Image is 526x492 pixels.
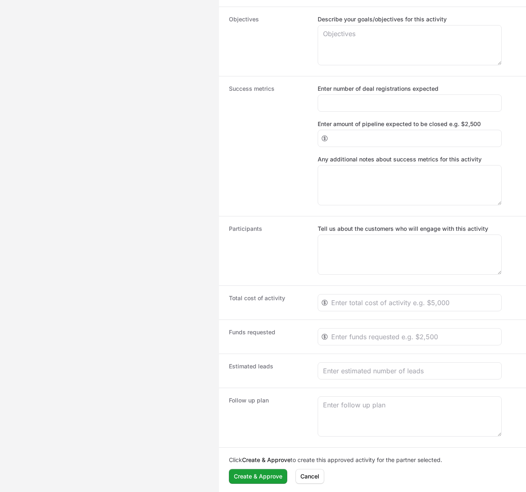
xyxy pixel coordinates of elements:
[318,225,502,233] label: Tell us about the customers who will engage with this activity
[318,15,502,23] label: Describe your goals/objectives for this activity
[318,120,481,128] label: Enter amount of pipeline expected to be closed e.g. $2,500
[229,469,287,484] button: Create & Approve
[331,298,496,308] input: Enter total cost of activity e.g. $5,000
[300,471,319,481] span: Cancel
[295,469,324,484] button: Cancel
[229,15,308,68] dt: Objectives
[242,456,291,463] b: Create & Approve
[229,456,516,464] p: Click to create this approved activity for the partner selected.
[318,85,438,93] label: Enter number of deal registrations expected
[234,471,282,481] span: Create & Approve
[318,155,502,163] label: Any additional notes about success metrics for this activity
[229,396,308,439] dt: Follow up plan
[323,366,496,376] input: Enter estimated number of leads
[229,328,308,345] dt: Funds requested
[229,294,308,311] dt: Total cost of activity
[229,362,308,379] dt: Estimated leads
[229,225,308,277] dt: Participants
[229,85,308,208] dt: Success metrics
[331,332,496,342] input: Enter funds requested e.g. $2,500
